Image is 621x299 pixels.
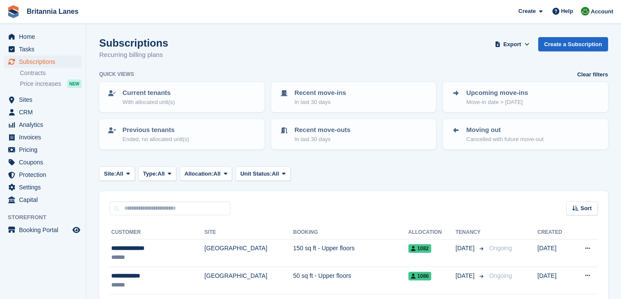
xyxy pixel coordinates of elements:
span: Invoices [19,131,71,143]
p: Upcoming move-ins [466,88,528,98]
img: stora-icon-8386f47178a22dfd0bd8f6a31ec36ba5ce8667c1dd55bd0f319d3a0aa187defe.svg [7,5,20,18]
a: Current tenants With allocated unit(s) [100,83,263,111]
span: Sites [19,94,71,106]
span: All [116,170,123,178]
span: Help [561,7,573,16]
span: Price increases [20,80,61,88]
a: Previous tenants Ended, no allocated unit(s) [100,120,263,148]
span: Type: [143,170,158,178]
span: Account [591,7,613,16]
a: menu [4,131,82,143]
span: Pricing [19,144,71,156]
span: Settings [19,181,71,193]
a: menu [4,181,82,193]
button: Site: All [99,167,135,181]
span: 1086 [408,272,432,280]
span: 1082 [408,244,432,253]
th: Site [204,226,293,239]
p: Recurring billing plans [99,50,168,60]
a: Recent move-ins In last 30 days [272,83,436,111]
span: Export [503,40,521,49]
span: [DATE] [455,271,476,280]
span: CRM [19,106,71,118]
span: Storefront [8,213,86,222]
span: Booking Portal [19,224,71,236]
button: Allocation: All [180,167,232,181]
p: Current tenants [122,88,175,98]
span: Create [518,7,536,16]
th: Tenancy [455,226,486,239]
a: menu [4,56,82,68]
span: Ongoing [489,245,512,252]
p: Ended, no allocated unit(s) [122,135,189,144]
a: Create a Subscription [538,37,608,51]
img: Matt Lane [581,7,590,16]
span: Analytics [19,119,71,131]
a: menu [4,156,82,168]
a: Moving out Cancelled with future move-out [444,120,607,148]
p: Moving out [466,125,543,135]
span: Protection [19,169,71,181]
a: menu [4,119,82,131]
span: Unit Status: [240,170,272,178]
td: [DATE] [537,239,572,267]
h1: Subscriptions [99,37,168,49]
span: Home [19,31,71,43]
span: Ongoing [489,272,512,279]
td: [GEOGRAPHIC_DATA] [204,239,293,267]
a: menu [4,94,82,106]
span: Coupons [19,156,71,168]
a: Recent move-outs In last 30 days [272,120,436,148]
p: In last 30 days [295,98,346,107]
td: [GEOGRAPHIC_DATA] [204,267,293,294]
div: NEW [67,79,82,88]
a: menu [4,106,82,118]
p: Recent move-ins [295,88,346,98]
span: Site: [104,170,116,178]
p: Cancelled with future move-out [466,135,543,144]
a: Contracts [20,69,82,77]
button: Type: All [138,167,176,181]
th: Created [537,226,572,239]
span: Tasks [19,43,71,55]
th: Customer [110,226,204,239]
button: Unit Status: All [235,167,290,181]
p: Recent move-outs [295,125,351,135]
a: menu [4,169,82,181]
span: [DATE] [455,244,476,253]
a: Britannia Lanes [23,4,82,19]
a: menu [4,31,82,43]
span: All [157,170,165,178]
span: All [213,170,221,178]
a: menu [4,43,82,55]
p: Previous tenants [122,125,189,135]
h6: Quick views [99,70,134,78]
a: Preview store [71,225,82,235]
th: Allocation [408,226,456,239]
span: Capital [19,194,71,206]
td: [DATE] [537,267,572,294]
a: menu [4,224,82,236]
button: Export [493,37,531,51]
span: All [272,170,279,178]
span: Subscriptions [19,56,71,68]
a: Clear filters [577,70,608,79]
th: Booking [293,226,408,239]
span: Sort [580,204,592,213]
p: Move-in date > [DATE] [466,98,528,107]
a: menu [4,194,82,206]
span: Allocation: [185,170,213,178]
a: Price increases NEW [20,79,82,88]
td: 50 sq ft - Upper floors [293,267,408,294]
td: 150 sq ft - Upper floors [293,239,408,267]
a: menu [4,144,82,156]
p: With allocated unit(s) [122,98,175,107]
a: Upcoming move-ins Move-in date > [DATE] [444,83,607,111]
p: In last 30 days [295,135,351,144]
